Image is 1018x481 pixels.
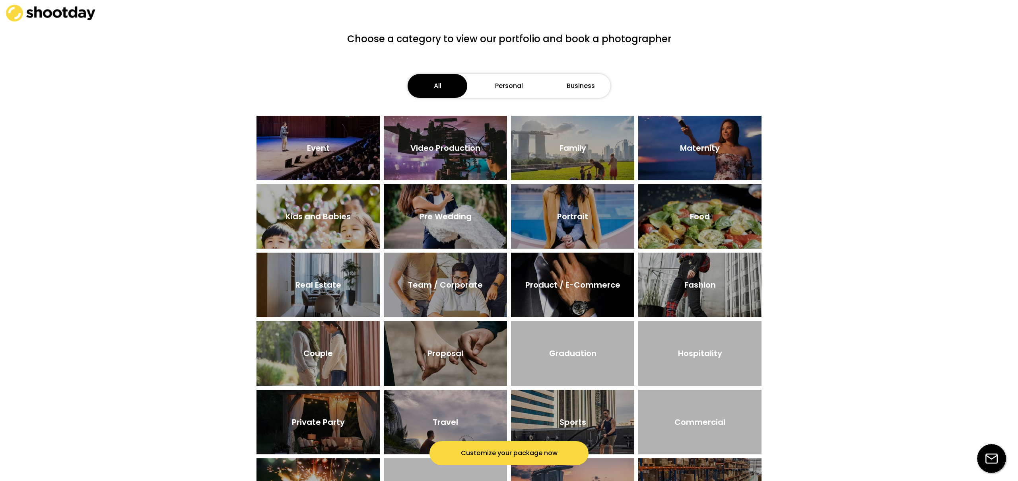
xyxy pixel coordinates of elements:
div: Private Party [292,418,345,426]
div: Hospitality [678,349,722,357]
div: Graduation [549,349,596,357]
button: Customize your package now [429,441,589,465]
img: email-icon%20%281%29.svg [977,444,1006,473]
div: Travel [433,418,458,426]
div: Couple [303,349,333,357]
div: Family [560,144,586,152]
div: Choose a category to view our portfolio and book a photographer [347,32,671,46]
div: Portrait [557,212,588,220]
div: Kids and Babies [286,212,351,220]
div: Real Estate [295,281,341,289]
div: Event [307,144,330,152]
button: Business [551,74,610,98]
button: All [408,74,467,98]
img: shootday_logo.png [6,5,96,21]
div: Sports [560,418,586,426]
div: Team / Corporate [408,281,483,289]
div: Product / E-Commerce [525,281,620,289]
div: Food [690,212,710,220]
div: Video Production [410,144,480,152]
div: Pre Wedding [420,212,472,220]
button: Personal [479,74,539,98]
div: Maternity [680,144,720,152]
div: Commercial [674,418,725,426]
div: Proposal [427,349,463,357]
div: Fashion [684,281,716,289]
